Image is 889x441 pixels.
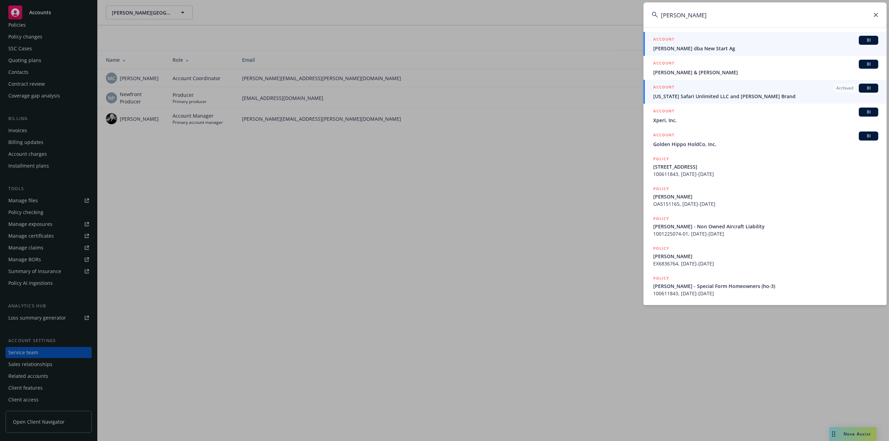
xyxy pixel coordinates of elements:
[653,215,669,222] h5: POLICY
[653,200,878,207] span: OA5151165, [DATE]-[DATE]
[643,241,887,271] a: POLICY[PERSON_NAME]EX6836764, [DATE]-[DATE]
[643,80,887,104] a: ACCOUNTArchivedBI[US_STATE] Safari Unlimited LLC and [PERSON_NAME] Brand
[862,133,875,139] span: BI
[643,271,887,301] a: POLICY[PERSON_NAME] - Special Form Homeowners (ho-3)100611843, [DATE]-[DATE]
[653,141,878,148] span: Golden Hippo HoldCo, Inc.
[653,253,878,260] span: [PERSON_NAME]
[653,223,878,230] span: [PERSON_NAME] - Non Owned Aircraft Liability
[643,152,887,181] a: POLICY[STREET_ADDRESS]100611843, [DATE]-[DATE]
[653,132,674,140] h5: ACCOUNT
[643,128,887,152] a: ACCOUNTBIGolden Hippo HoldCo, Inc.
[653,84,674,92] h5: ACCOUNT
[653,108,674,116] h5: ACCOUNT
[643,2,887,27] input: Search...
[653,275,669,282] h5: POLICY
[643,56,887,80] a: ACCOUNTBI[PERSON_NAME] & [PERSON_NAME]
[653,60,674,68] h5: ACCOUNT
[653,193,878,200] span: [PERSON_NAME]
[862,37,875,43] span: BI
[653,185,669,192] h5: POLICY
[862,109,875,115] span: BI
[653,69,878,76] span: [PERSON_NAME] & [PERSON_NAME]
[653,260,878,267] span: EX6836764, [DATE]-[DATE]
[653,230,878,237] span: 1001225074-01, [DATE]-[DATE]
[653,282,878,290] span: [PERSON_NAME] - Special Form Homeowners (ho-3)
[643,32,887,56] a: ACCOUNTBI[PERSON_NAME] dba New Start Ag
[653,36,674,44] h5: ACCOUNT
[643,181,887,211] a: POLICY[PERSON_NAME]OA5151165, [DATE]-[DATE]
[836,85,853,91] span: Archived
[653,163,878,170] span: [STREET_ADDRESS]
[653,93,878,100] span: [US_STATE] Safari Unlimited LLC and [PERSON_NAME] Brand
[643,211,887,241] a: POLICY[PERSON_NAME] - Non Owned Aircraft Liability1001225074-01, [DATE]-[DATE]
[643,104,887,128] a: ACCOUNTBIXperi, Inc.
[653,45,878,52] span: [PERSON_NAME] dba New Start Ag
[653,245,669,252] h5: POLICY
[653,290,878,297] span: 100611843, [DATE]-[DATE]
[862,85,875,91] span: BI
[862,61,875,67] span: BI
[653,117,878,124] span: Xperi, Inc.
[653,170,878,178] span: 100611843, [DATE]-[DATE]
[653,155,669,162] h5: POLICY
